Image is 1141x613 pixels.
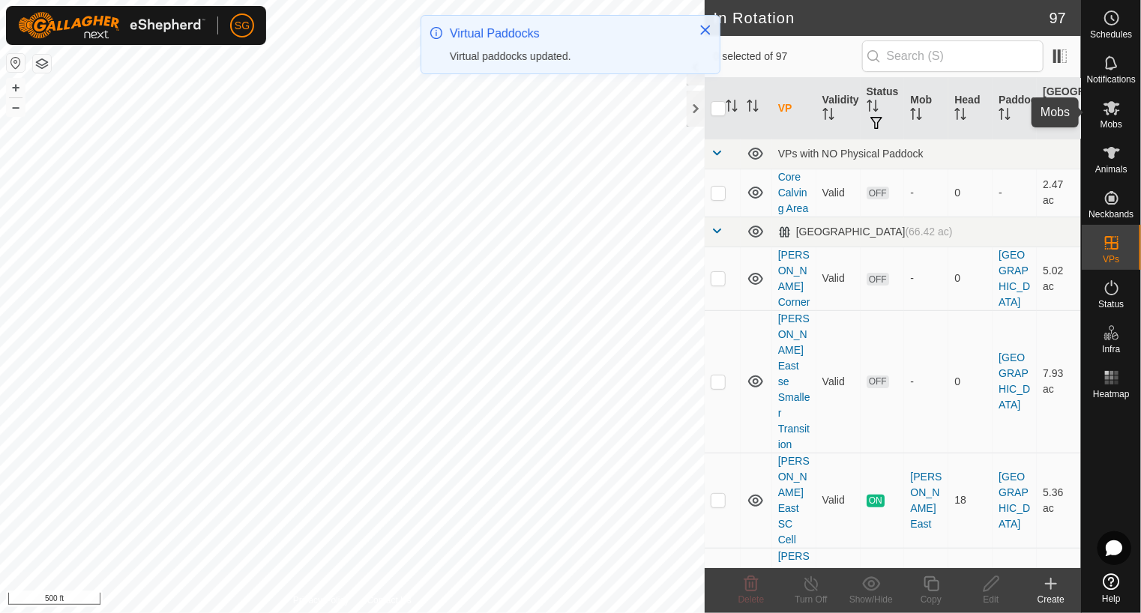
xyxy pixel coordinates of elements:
[18,12,205,39] img: Gallagher Logo
[772,78,816,139] th: VP
[1102,345,1120,354] span: Infra
[910,374,942,390] div: -
[450,25,684,43] div: Virtual Paddocks
[948,310,993,453] td: 0
[695,19,716,40] button: Close
[778,249,810,308] a: [PERSON_NAME] Corner
[738,594,765,605] span: Delete
[999,351,1030,411] a: [GEOGRAPHIC_DATA]
[7,79,25,97] button: +
[367,594,412,607] a: Contact Us
[1037,169,1081,217] td: 2.47 ac
[948,453,993,548] td: 18
[822,110,834,122] p-sorticon: Activate to sort
[901,593,961,606] div: Copy
[999,471,1030,530] a: [GEOGRAPHIC_DATA]
[816,453,861,548] td: Valid
[867,102,879,114] p-sorticon: Activate to sort
[961,593,1021,606] div: Edit
[954,110,966,122] p-sorticon: Activate to sort
[999,110,1011,122] p-sorticon: Activate to sort
[862,40,1044,72] input: Search (S)
[1082,567,1141,609] a: Help
[1102,594,1121,603] span: Help
[905,226,952,238] span: (66.42 ac)
[904,78,948,139] th: Mob
[778,455,810,546] a: [PERSON_NAME] East SC Cell
[993,169,1037,217] td: -
[1021,593,1081,606] div: Create
[867,273,889,286] span: OFF
[948,78,993,139] th: Head
[1087,75,1136,84] span: Notifications
[778,148,1075,160] div: VPs with NO Physical Paddock
[816,78,861,139] th: Validity
[747,102,759,114] p-sorticon: Activate to sort
[714,49,862,64] span: 0 selected of 97
[816,310,861,453] td: Valid
[778,226,953,238] div: [GEOGRAPHIC_DATA]
[816,247,861,310] td: Valid
[1089,210,1134,219] span: Neckbands
[948,247,993,310] td: 0
[778,312,810,450] a: [PERSON_NAME] East se Smaller Transition
[867,495,885,507] span: ON
[1037,310,1081,453] td: 7.93 ac
[450,49,684,64] div: Virtual paddocks updated.
[293,594,349,607] a: Privacy Policy
[33,55,51,73] button: Map Layers
[1037,78,1081,139] th: [GEOGRAPHIC_DATA] Area
[999,249,1030,308] a: [GEOGRAPHIC_DATA]
[861,78,905,139] th: Status
[1101,120,1122,129] span: Mobs
[816,169,861,217] td: Valid
[778,171,808,214] a: Core Calving Area
[1037,247,1081,310] td: 5.02 ac
[910,110,922,122] p-sorticon: Activate to sort
[910,469,942,532] div: [PERSON_NAME] East
[841,593,901,606] div: Show/Hide
[1093,390,1130,399] span: Heatmap
[714,9,1050,27] h2: In Rotation
[1098,300,1124,309] span: Status
[948,169,993,217] td: 0
[1050,7,1066,29] span: 97
[1037,453,1081,548] td: 5.36 ac
[1095,165,1128,174] span: Animals
[910,271,942,286] div: -
[867,375,889,388] span: OFF
[910,185,942,201] div: -
[1090,30,1132,39] span: Schedules
[726,102,738,114] p-sorticon: Activate to sort
[867,187,889,199] span: OFF
[993,78,1037,139] th: Paddock
[7,98,25,116] button: –
[7,54,25,72] button: Reset Map
[1043,118,1055,130] p-sorticon: Activate to sort
[1103,255,1119,264] span: VPs
[235,18,250,34] span: SG
[781,593,841,606] div: Turn Off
